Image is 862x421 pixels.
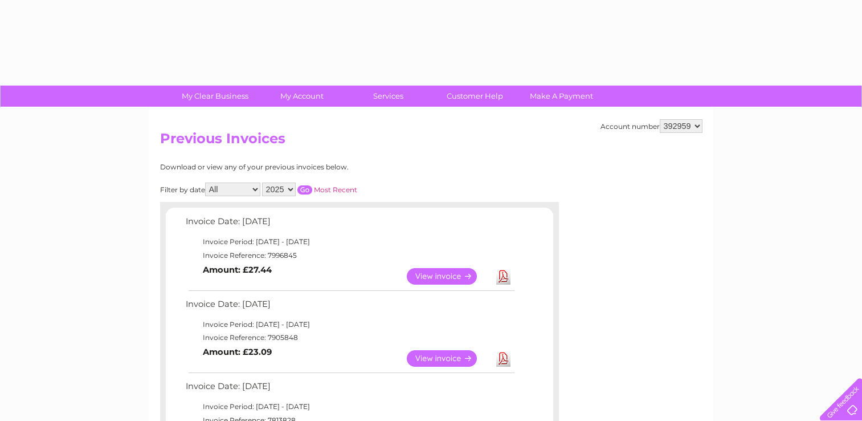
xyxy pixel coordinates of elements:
a: Most Recent [314,185,357,194]
td: Invoice Reference: 7905848 [183,331,516,345]
h2: Previous Invoices [160,131,702,152]
a: Services [341,86,435,107]
td: Invoice Date: [DATE] [183,214,516,235]
div: Download or view any of your previous invoices below. [160,163,459,171]
a: Download [496,268,510,285]
td: Invoice Reference: 7996845 [183,249,516,262]
td: Invoice Period: [DATE] - [DATE] [183,318,516,331]
div: Account number [600,119,702,133]
a: Make A Payment [514,86,608,107]
a: Customer Help [428,86,522,107]
td: Invoice Period: [DATE] - [DATE] [183,400,516,414]
a: My Account [255,86,349,107]
b: Amount: £23.09 [203,347,272,357]
a: My Clear Business [168,86,262,107]
b: Amount: £27.44 [203,265,272,275]
a: View [407,350,491,367]
a: Download [496,350,510,367]
a: View [407,268,491,285]
td: Invoice Period: [DATE] - [DATE] [183,235,516,249]
div: Filter by date [160,183,459,196]
td: Invoice Date: [DATE] [183,379,516,400]
td: Invoice Date: [DATE] [183,297,516,318]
